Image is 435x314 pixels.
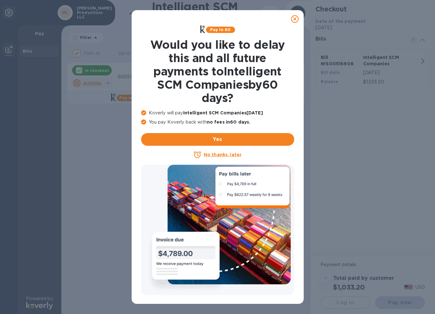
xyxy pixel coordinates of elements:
b: Intelligent SCM Companies [DATE] [183,110,263,115]
b: Pay in 60 [210,27,231,32]
h1: Would you like to delay this and all future payments to Intelligent SCM Companies by 60 days ? [141,38,294,105]
p: You pay Koverly back with [141,119,294,125]
p: Koverly will pay [141,110,294,116]
u: No thanks, later [204,152,241,157]
b: no fees in 60 days . [207,119,250,125]
span: Yes [146,136,289,143]
button: Yes [141,133,294,146]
